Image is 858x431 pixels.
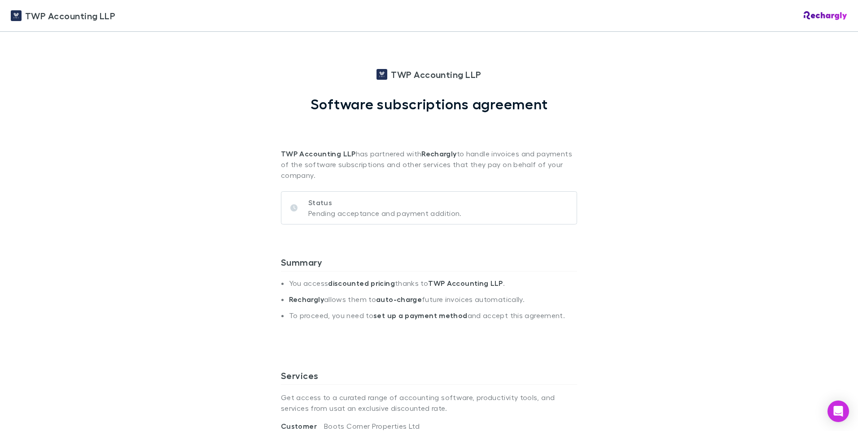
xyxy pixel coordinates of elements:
strong: Rechargly [421,149,456,158]
h1: Software subscriptions agreement [311,95,548,112]
img: TWP Accounting LLP's Logo [11,10,22,21]
li: allows them to future invoices automatically. [289,295,577,311]
h3: Summary [281,257,577,271]
strong: TWP Accounting LLP [281,149,356,158]
p: Get access to a curated range of accounting software, productivity tools, and services from us at... [281,385,577,421]
img: TWP Accounting LLP's Logo [376,69,387,80]
strong: discounted pricing [328,279,395,288]
strong: set up a payment method [373,311,467,320]
span: TWP Accounting LLP [391,68,481,81]
strong: auto-charge [376,295,422,304]
span: Customer [281,422,324,431]
h3: Services [281,370,577,384]
p: Pending acceptance and payment addition. [308,208,462,219]
strong: Rechargly [289,295,324,304]
span: TWP Accounting LLP [25,9,115,22]
strong: TWP Accounting LLP [428,279,503,288]
img: Rechargly Logo [804,11,847,20]
li: To proceed, you need to and accept this agreement. [289,311,577,327]
span: Boots Corner Properties Ltd [324,422,420,430]
p: has partnered with to handle invoices and payments of the software subscriptions and other servic... [281,112,577,181]
p: Status [308,197,462,208]
li: You access thanks to . [289,279,577,295]
div: Open Intercom Messenger [827,401,849,422]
